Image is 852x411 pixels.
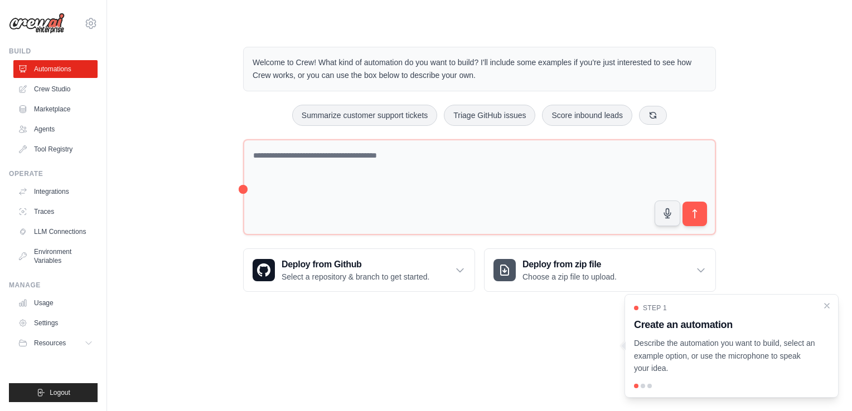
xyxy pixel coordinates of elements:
div: Manage [9,281,98,290]
span: Resources [34,339,66,348]
span: Logout [50,388,70,397]
h3: Create an automation [634,317,816,332]
p: Describe the automation you want to build, select an example option, or use the microphone to spe... [634,337,816,375]
a: Settings [13,314,98,332]
a: Marketplace [13,100,98,118]
h3: Deploy from Github [282,258,429,271]
a: Usage [13,294,98,312]
p: Choose a zip file to upload. [522,271,617,282]
a: Traces [13,203,98,221]
button: Triage GitHub issues [444,105,535,126]
iframe: Chat Widget [796,358,852,411]
p: Select a repository & branch to get started. [282,271,429,282]
h3: Deploy from zip file [522,258,617,271]
a: Tool Registry [13,140,98,158]
a: LLM Connections [13,223,98,241]
div: Build [9,47,98,56]
div: Operate [9,169,98,178]
button: Score inbound leads [542,105,632,126]
p: Welcome to Crew! What kind of automation do you want to build? I'll include some examples if you'... [253,56,706,82]
button: Summarize customer support tickets [292,105,437,126]
img: Logo [9,13,65,34]
a: Crew Studio [13,80,98,98]
div: Widget de chat [796,358,852,411]
a: Automations [13,60,98,78]
a: Integrations [13,183,98,200]
a: Environment Variables [13,243,98,270]
a: Agents [13,120,98,138]
button: Logout [9,383,98,402]
button: Close walkthrough [822,301,831,310]
span: Step 1 [643,304,667,312]
button: Resources [13,334,98,352]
